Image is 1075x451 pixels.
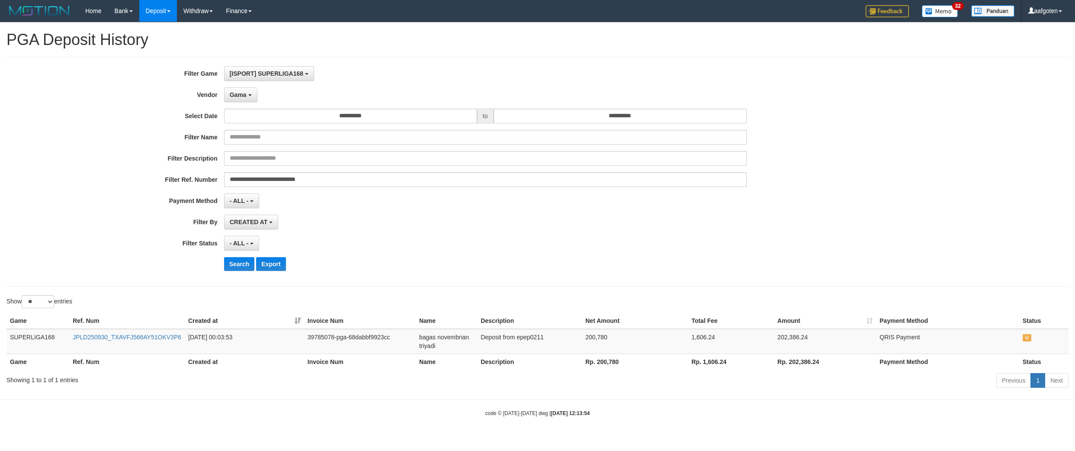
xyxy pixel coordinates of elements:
button: Gama [224,87,257,102]
th: Description [477,313,582,329]
th: Payment Method [876,354,1019,370]
button: CREATED AT [224,215,279,229]
td: 202,386.24 [774,329,876,354]
th: Total Fee [688,313,774,329]
span: - ALL - [230,197,249,204]
img: MOTION_logo.png [6,4,72,17]
td: 1,606.24 [688,329,774,354]
th: Created at [185,354,304,370]
strong: [DATE] 12:13:54 [551,410,590,416]
a: 1 [1030,373,1045,388]
span: 32 [952,2,964,10]
th: Invoice Num [304,354,416,370]
td: [DATE] 00:03:53 [185,329,304,354]
td: Deposit from epep0211 [477,329,582,354]
button: Export [256,257,286,271]
th: Name [416,313,477,329]
span: to [477,109,494,123]
th: Amount: activate to sort column ascending [774,313,876,329]
img: Button%20Memo.svg [922,5,958,17]
span: CREATED AT [230,219,268,225]
th: Name [416,354,477,370]
th: Ref. Num [69,313,185,329]
th: Created at: activate to sort column ascending [185,313,304,329]
span: Gama [230,91,247,98]
button: - ALL - [224,236,259,251]
span: [ISPORT] SUPERLIGA168 [230,70,303,77]
th: Rp. 1,606.24 [688,354,774,370]
td: 39785078-pga-68dabbf9923cc [304,329,416,354]
a: Previous [996,373,1031,388]
button: Search [224,257,255,271]
select: Showentries [22,295,54,308]
img: panduan.png [971,5,1014,17]
th: Invoice Num [304,313,416,329]
label: Show entries [6,295,72,308]
a: JPLD250930_TXAVFJ566AY51OKV3P6 [73,334,181,341]
th: Net Amount [582,313,688,329]
th: Payment Method [876,313,1019,329]
th: Game [6,313,69,329]
div: Showing 1 to 1 of 1 entries [6,372,441,384]
th: Rp. 202,386.24 [774,354,876,370]
th: Ref. Num [69,354,185,370]
td: SUPERLIGA168 [6,329,69,354]
th: Rp. 200,780 [582,354,688,370]
img: Feedback.jpg [866,5,909,17]
h1: PGA Deposit History [6,31,1069,48]
td: bagas novembrian triyadi [416,329,477,354]
td: QRIS Payment [876,329,1019,354]
th: Description [477,354,582,370]
th: Status [1019,313,1069,329]
small: code © [DATE]-[DATE] dwg | [485,410,590,416]
span: - ALL - [230,240,249,247]
a: Next [1045,373,1069,388]
th: Game [6,354,69,370]
th: Status [1019,354,1069,370]
button: - ALL - [224,193,259,208]
td: 200,780 [582,329,688,354]
span: UNPAID [1023,334,1031,341]
button: [ISPORT] SUPERLIGA168 [224,66,314,81]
